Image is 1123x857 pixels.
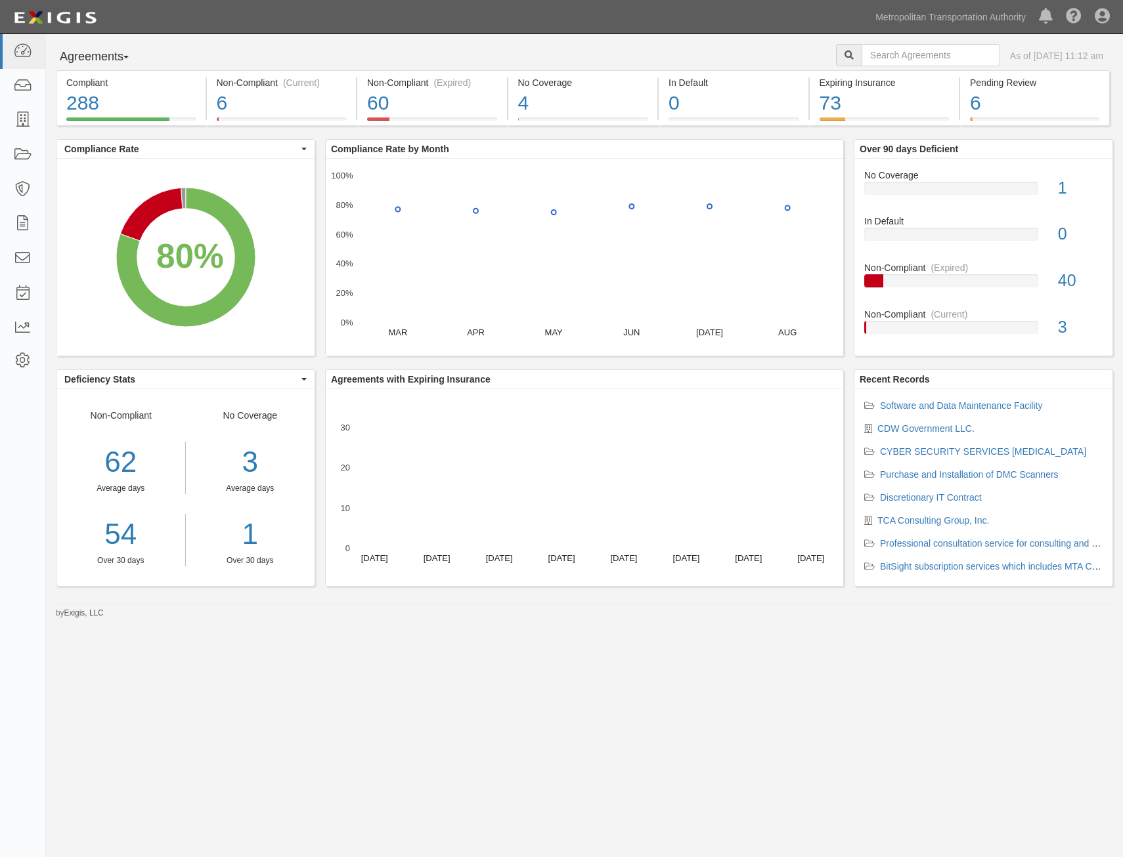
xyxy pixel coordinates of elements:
text: [DATE] [735,553,762,563]
b: Over 90 days Deficient [860,144,958,154]
a: Pending Review6 [960,117,1110,128]
div: 0 [669,89,799,117]
a: Non-Compliant(Expired)40 [864,261,1103,308]
text: [DATE] [696,327,723,337]
text: JUN [623,327,640,337]
div: 80% [156,232,224,280]
div: 73 [820,89,950,117]
img: logo-5460c22ac91f19d4615b14bd174203de0afe785f0fc80cf4dbbc73dc1793850b.png [10,6,100,30]
a: Expiring Insurance73 [810,117,959,128]
text: MAR [388,327,407,337]
div: Average days [56,483,185,494]
text: [DATE] [548,553,575,563]
a: Non-Compliant(Expired)60 [357,117,507,128]
div: (Current) [931,308,967,321]
text: [DATE] [424,553,451,563]
b: Compliance Rate by Month [331,144,449,154]
a: In Default0 [659,117,808,128]
a: CYBER SECURITY SERVICES [MEDICAL_DATA] [880,446,1086,457]
svg: A chart. [326,159,843,356]
a: Non-Compliant(Current)3 [864,308,1103,345]
div: In Default [669,76,799,89]
div: Pending Review [970,76,1099,89]
text: MAY [545,327,563,337]
div: A chart. [56,159,315,356]
div: In Default [854,215,1112,228]
a: 1 [196,514,305,555]
div: Average days [196,483,305,494]
a: Metropolitan Transportation Authority [869,4,1032,30]
span: Compliance Rate [64,142,298,156]
text: [DATE] [610,553,637,563]
a: Non-Compliant(Current)6 [207,117,357,128]
text: [DATE] [797,553,824,563]
div: Over 30 days [56,555,185,566]
input: Search Agreements [862,44,1000,66]
text: 30 [341,423,350,432]
a: Compliant288 [56,117,206,128]
a: Purchase and Installation of DMC Scanners [880,469,1059,480]
small: by [56,608,104,619]
div: Non-Compliant [854,308,1112,321]
a: TCA Consulting Group, Inc. [877,515,989,526]
div: 40 [1048,269,1112,293]
div: 1 [1048,177,1112,200]
div: (Expired) [931,261,968,274]
div: (Expired) [433,76,471,89]
div: Compliant [66,76,196,89]
div: 3 [1048,316,1112,339]
div: Non-Compliant [854,261,1112,274]
div: Non-Compliant (Expired) [367,76,497,89]
div: (Current) [283,76,320,89]
div: Over 30 days [196,555,305,566]
div: 6 [217,89,347,117]
a: Exigis, LLC [64,608,104,617]
text: 20% [336,288,353,298]
div: 62 [56,442,185,483]
div: 3 [196,442,305,483]
div: Non-Compliant [56,409,186,566]
div: 4 [518,89,648,117]
div: No Coverage [186,409,315,566]
a: CDW Government LLC. [877,423,975,434]
div: 0 [1048,222,1112,246]
div: 288 [66,89,196,117]
text: 100% [331,171,353,180]
div: Non-Compliant (Current) [217,76,347,89]
button: Deficiency Stats [56,370,315,388]
i: Help Center - Complianz [1066,9,1082,25]
div: 6 [970,89,1099,117]
a: No Coverage4 [508,117,658,128]
button: Compliance Rate [56,140,315,158]
div: As of [DATE] 11:12 am [1010,49,1103,62]
text: [DATE] [361,553,388,563]
div: No Coverage [518,76,648,89]
b: Recent Records [860,374,930,385]
text: 60% [336,229,353,239]
span: Deficiency Stats [64,373,298,386]
div: Expiring Insurance [820,76,950,89]
a: Software and Data Maintenance Facility [880,400,1042,411]
text: 80% [336,200,353,210]
b: Agreements with Expiring Insurance [331,374,491,385]
text: AUG [778,327,797,337]
text: 20 [341,463,350,472]
div: 60 [367,89,497,117]
text: [DATE] [486,553,513,563]
div: No Coverage [854,169,1112,182]
a: 54 [56,514,185,555]
text: [DATE] [672,553,699,563]
a: Discretionary IT Contract [880,492,982,503]
text: 40% [336,259,353,268]
a: In Default0 [864,215,1103,261]
a: No Coverage1 [864,169,1103,215]
text: 0% [341,318,353,327]
text: 10 [341,503,350,512]
svg: A chart. [326,389,843,586]
text: APR [467,327,485,337]
text: 0 [345,543,350,553]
